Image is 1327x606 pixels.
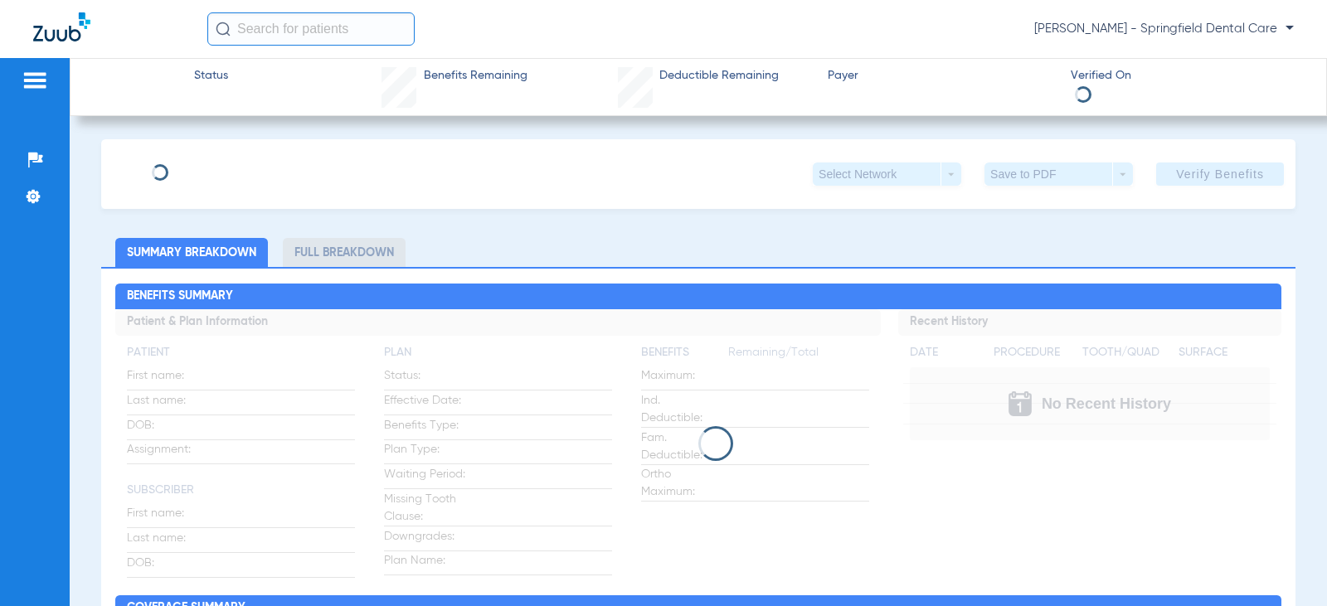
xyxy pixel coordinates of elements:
img: Zuub Logo [33,12,90,41]
span: Deductible Remaining [659,67,779,85]
img: hamburger-icon [22,70,48,90]
li: Summary Breakdown [115,238,268,267]
li: Full Breakdown [283,238,406,267]
span: Status [194,67,228,85]
h2: Benefits Summary [115,284,1281,310]
span: [PERSON_NAME] - Springfield Dental Care [1034,21,1294,37]
span: Verified On [1071,67,1300,85]
img: Search Icon [216,22,231,36]
input: Search for patients [207,12,415,46]
span: Benefits Remaining [424,67,527,85]
span: Payer [828,67,1057,85]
